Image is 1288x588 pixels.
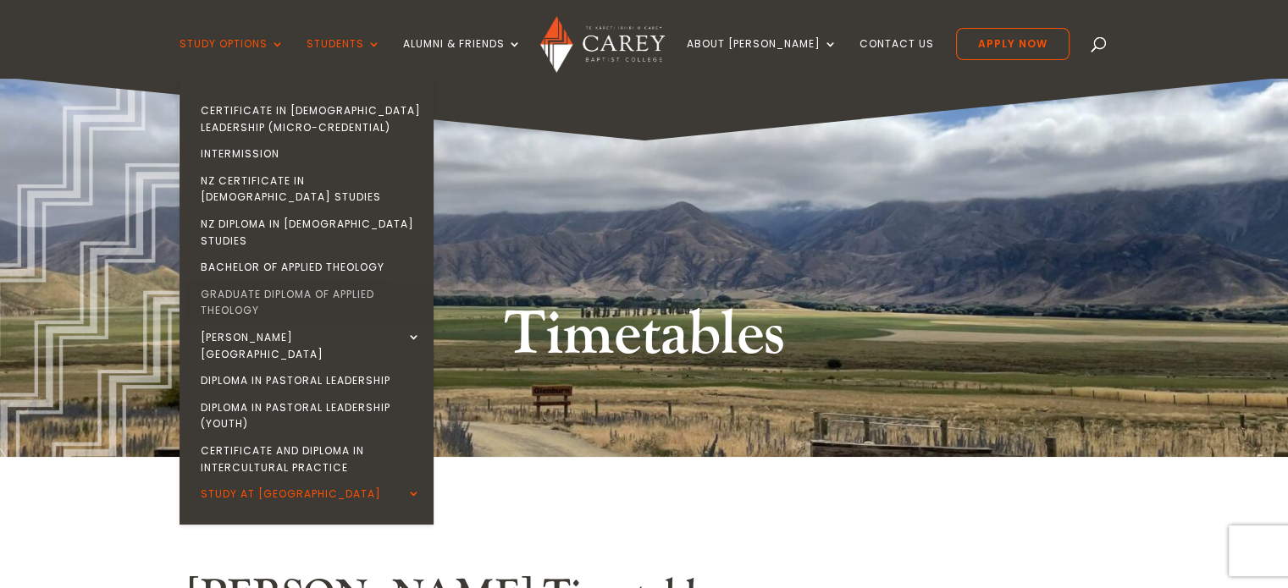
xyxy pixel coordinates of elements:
[184,281,438,324] a: Graduate Diploma of Applied Theology
[180,38,285,78] a: Study Options
[956,28,1070,60] a: Apply Now
[403,38,522,78] a: Alumni & Friends
[687,38,837,78] a: About [PERSON_NAME]
[184,211,438,254] a: NZ Diploma in [DEMOGRAPHIC_DATA] Studies
[184,140,438,168] a: Intermission
[184,254,438,281] a: Bachelor of Applied Theology
[184,481,438,508] a: Study at [GEOGRAPHIC_DATA]
[327,295,962,383] h1: Timetables
[307,38,381,78] a: Students
[540,16,665,73] img: Carey Baptist College
[184,324,438,367] a: [PERSON_NAME][GEOGRAPHIC_DATA]
[860,38,934,78] a: Contact Us
[184,97,438,140] a: Certificate in [DEMOGRAPHIC_DATA] Leadership (Micro-credential)
[184,437,438,481] a: Certificate and Diploma in Intercultural Practice
[184,394,438,437] a: Diploma in Pastoral Leadership (Youth)
[184,367,438,394] a: Diploma in Pastoral Leadership
[184,168,438,211] a: NZ Certificate in [DEMOGRAPHIC_DATA] Studies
